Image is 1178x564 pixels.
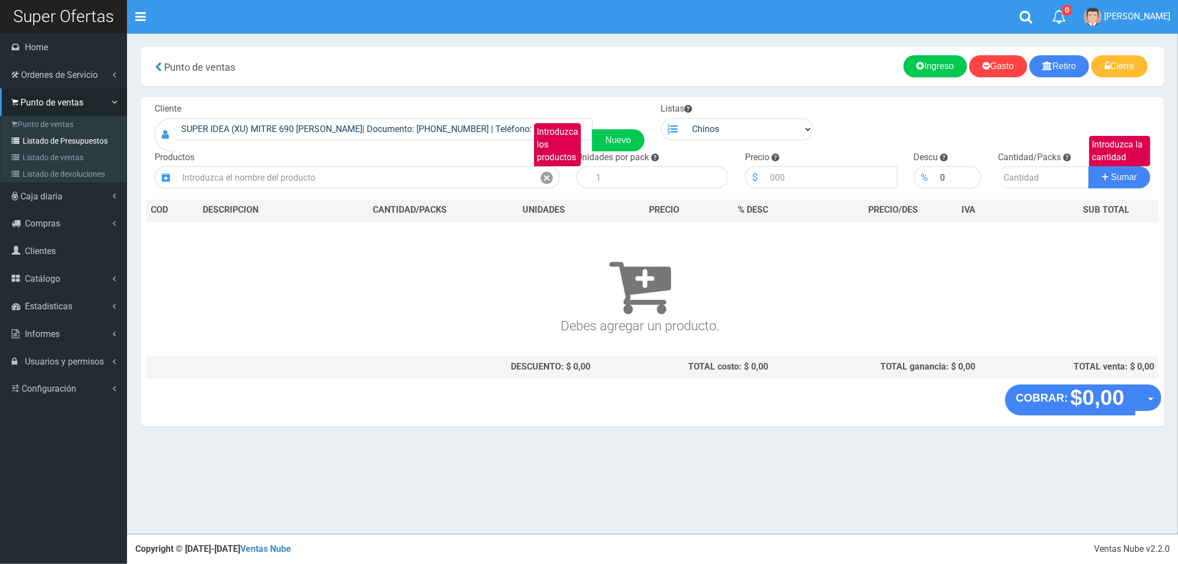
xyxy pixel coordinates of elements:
div: TOTAL costo: $ 0,00 [600,361,768,373]
a: Ingreso [904,55,967,77]
img: User Image [1084,8,1102,26]
button: Sumar [1089,166,1150,188]
span: SUB TOTAL [1083,204,1129,217]
div: TOTAL ganancia: $ 0,00 [777,361,975,373]
a: Ventas Nube [240,544,291,554]
label: Introduzca los productos [534,123,581,167]
th: UNIDADES [493,199,595,222]
span: CRIPCION [219,204,258,215]
th: DES [198,199,327,222]
span: PRECIO/DES [868,204,918,215]
span: Sumar [1111,172,1137,182]
span: PRECIO [649,204,679,217]
div: DESCUENTO: $ 0,00 [331,361,590,373]
input: 000 [764,166,897,188]
strong: COBRAR: [1016,392,1068,404]
span: IVA [962,204,975,215]
a: Listado de Presupuestos [3,133,126,149]
span: Punto de ventas [20,97,83,108]
span: % DESC [738,204,768,215]
span: Clientes [25,246,56,256]
label: Unidades por pack [577,151,649,164]
label: Productos [155,151,194,164]
h3: Debes agregar un producto. [151,238,1129,333]
strong: Copyright © [DATE]-[DATE] [135,544,291,554]
label: Cantidad/Packs [998,151,1061,164]
input: 1 [590,166,728,188]
span: Ordenes de Servicio [21,70,98,80]
input: 000 [935,166,982,188]
label: Descu [914,151,938,164]
span: Punto de ventas [164,61,235,73]
input: Consumidor Final [176,118,593,140]
span: [PERSON_NAME] [1104,11,1170,22]
a: Punto de ventas [3,116,126,133]
a: Listado de devoluciones [3,166,126,182]
span: Super Ofertas [13,7,114,26]
span: Usuarios y permisos [25,356,104,367]
span: Estadisticas [25,301,72,312]
span: 0 [1062,5,1072,15]
span: Compras [25,218,60,229]
span: Caja diaria [20,191,62,202]
button: COBRAR: $0,00 [1005,384,1136,415]
label: Introduzca la cantidad [1089,136,1150,167]
a: Listado de ventas [3,149,126,166]
input: Introduzca el nombre del producto [177,166,534,188]
div: Ventas Nube v2.2.0 [1094,543,1170,556]
th: COD [146,199,198,222]
span: Home [25,42,48,52]
a: Cierre [1091,55,1148,77]
label: Listas [661,103,693,115]
div: % [914,166,935,188]
th: CANTIDAD/PACKS [327,199,493,222]
span: Configuración [22,383,76,394]
span: Informes [25,329,60,339]
div: TOTAL venta: $ 0,00 [984,361,1154,373]
a: Retiro [1029,55,1090,77]
strong: $0,00 [1070,386,1124,409]
a: Gasto [969,55,1027,77]
a: Nuevo [592,129,644,151]
label: Precio [745,151,769,164]
span: Catálogo [25,273,60,284]
input: Cantidad [998,166,1089,188]
label: Cliente [155,103,181,115]
div: $ [745,166,764,188]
